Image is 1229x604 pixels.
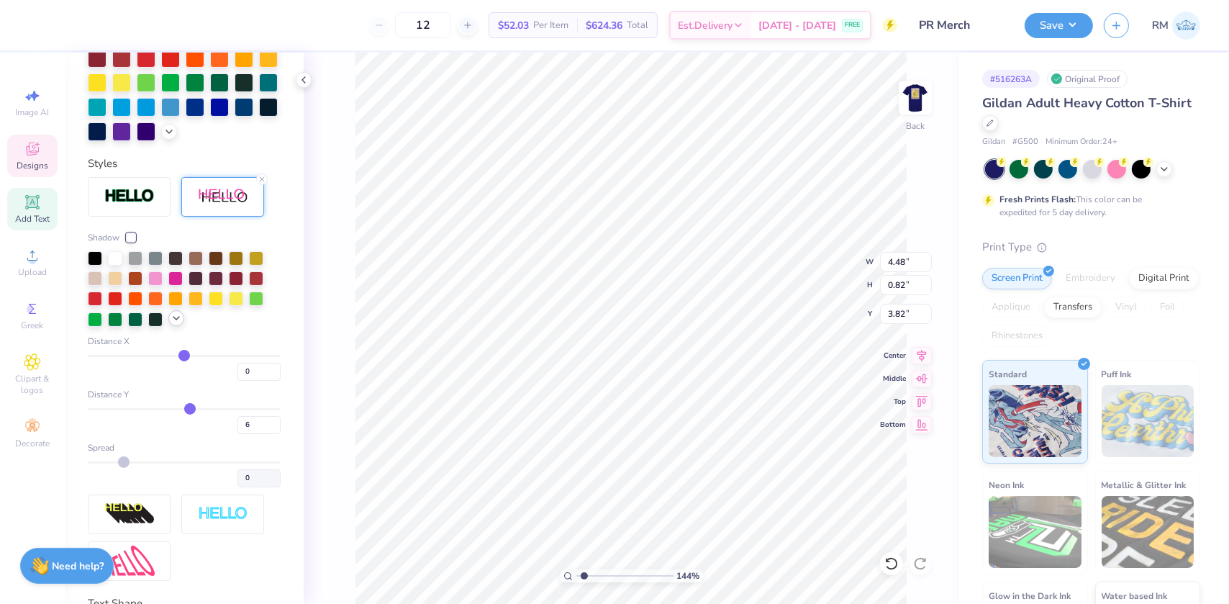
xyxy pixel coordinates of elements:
span: 144 % [677,569,700,582]
div: Foil [1151,297,1184,318]
span: Total [627,18,648,33]
img: Negative Space [198,506,248,523]
input: Untitled Design [908,11,1014,40]
div: # 516263A [982,70,1040,88]
span: Greek [22,320,44,331]
span: Upload [18,266,47,278]
span: Clipart & logos [7,373,58,396]
img: Stroke [104,188,155,204]
input: – – [395,12,451,38]
span: $52.03 [498,18,529,33]
span: Water based Ink [1102,588,1168,603]
span: Shadow [88,231,119,244]
div: Embroidery [1056,268,1125,289]
span: RM [1152,17,1169,34]
span: Metallic & Glitter Ink [1102,477,1187,492]
span: Bottom [880,420,906,430]
div: Styles [88,155,281,172]
img: Neon Ink [989,496,1081,568]
div: Original Proof [1047,70,1128,88]
span: Top [880,397,906,407]
img: Shadow [198,188,248,206]
span: Image AI [16,107,50,118]
span: Middle [880,374,906,384]
span: Spread [88,441,114,454]
img: Free Distort [104,546,155,577]
span: # G500 [1012,136,1038,148]
div: Transfers [1044,297,1102,318]
span: $624.36 [586,18,622,33]
span: FREE [845,20,860,30]
div: Screen Print [982,268,1052,289]
span: Puff Ink [1102,366,1132,382]
span: Designs [17,160,48,171]
div: Applique [982,297,1040,318]
span: Gildan Adult Heavy Cotton T-Shirt [982,94,1192,112]
strong: Need help? [53,559,104,573]
span: Center [880,351,906,361]
img: Roberta Manuel [1172,12,1200,40]
div: Print Type [982,239,1200,256]
span: Minimum Order: 24 + [1046,136,1117,148]
button: Save [1025,13,1093,38]
span: Decorate [15,438,50,449]
strong: Fresh Prints Flash: [999,194,1076,205]
div: Back [906,120,925,132]
span: Gildan [982,136,1005,148]
div: Vinyl [1106,297,1146,318]
span: Per Item [533,18,568,33]
img: Metallic & Glitter Ink [1102,496,1194,568]
span: Neon Ink [989,477,1024,492]
span: Standard [989,366,1027,382]
span: Add Text [15,213,50,225]
span: Glow in the Dark Ink [989,588,1071,603]
span: [DATE] - [DATE] [758,18,836,33]
img: Back [901,84,930,112]
img: Puff Ink [1102,385,1194,457]
span: Distance X [88,335,130,348]
div: Digital Print [1129,268,1199,289]
span: Distance Y [88,388,129,401]
div: This color can be expedited for 5 day delivery. [999,193,1176,219]
a: RM [1152,12,1200,40]
div: Rhinestones [982,325,1052,347]
span: Est. Delivery [678,18,733,33]
img: Standard [989,385,1081,457]
img: 3d Illusion [104,502,155,526]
